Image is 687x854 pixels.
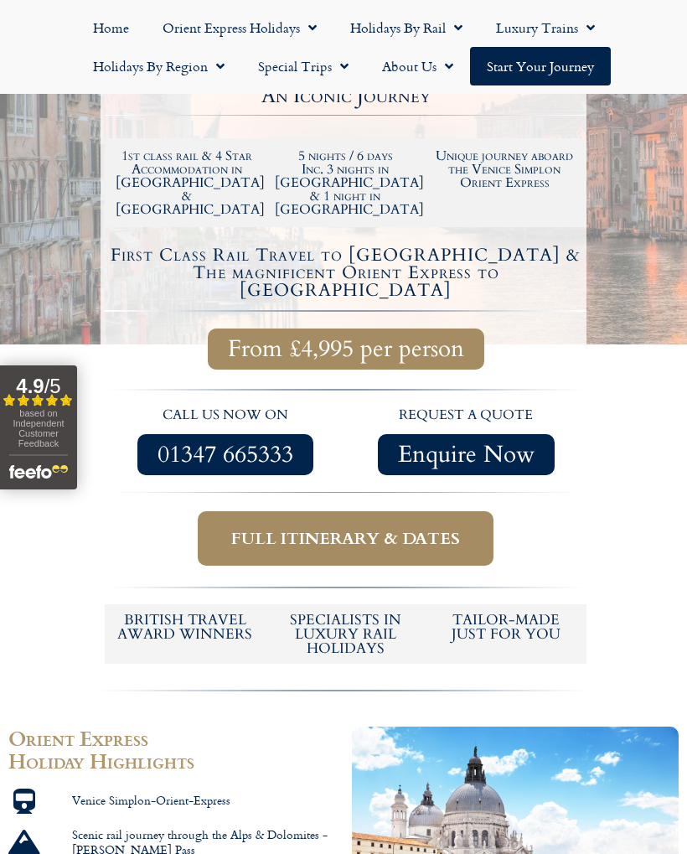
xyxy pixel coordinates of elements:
a: 01347 665333 [137,434,313,475]
h2: Holiday Highlights [8,749,335,772]
a: From £4,995 per person [208,329,484,370]
a: Start your Journey [470,47,611,85]
a: Enquire Now [378,434,555,475]
h2: 5 nights / 6 days Inc. 3 nights in [GEOGRAPHIC_DATA] & 1 night in [GEOGRAPHIC_DATA] [275,149,417,216]
h5: tailor-made just for you [434,613,578,641]
h5: British Travel Award winners [113,613,257,641]
a: Luxury Trains [479,8,612,47]
a: About Us [365,47,470,85]
a: Holidays by Rail [333,8,479,47]
span: Enquire Now [398,444,535,465]
h6: Specialists in luxury rail holidays [274,613,418,655]
h2: Orient Express [8,727,335,749]
p: request a quote [354,405,579,427]
h2: Unique journey aboard the Venice Simplon Orient Express [433,149,576,189]
a: Orient Express Holidays [146,8,333,47]
a: Special Trips [241,47,365,85]
h2: An Iconic Journey [105,86,586,106]
span: Full itinerary & dates [231,528,460,549]
a: Full itinerary & dates [198,511,493,566]
a: Holidays by Region [76,47,241,85]
p: call us now on [113,405,338,427]
a: Home [76,8,146,47]
h2: 1st class rail & 4 Star Accommodation in [GEOGRAPHIC_DATA] & [GEOGRAPHIC_DATA] [116,149,258,216]
span: Venice Simplon-Orient-Express [68,793,230,809]
nav: Menu [8,8,679,85]
span: From £4,995 per person [228,339,464,360]
span: 01347 665333 [158,444,293,465]
h4: First Class Rail Travel to [GEOGRAPHIC_DATA] & The magnificent Orient Express to [GEOGRAPHIC_DATA] [107,246,584,299]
